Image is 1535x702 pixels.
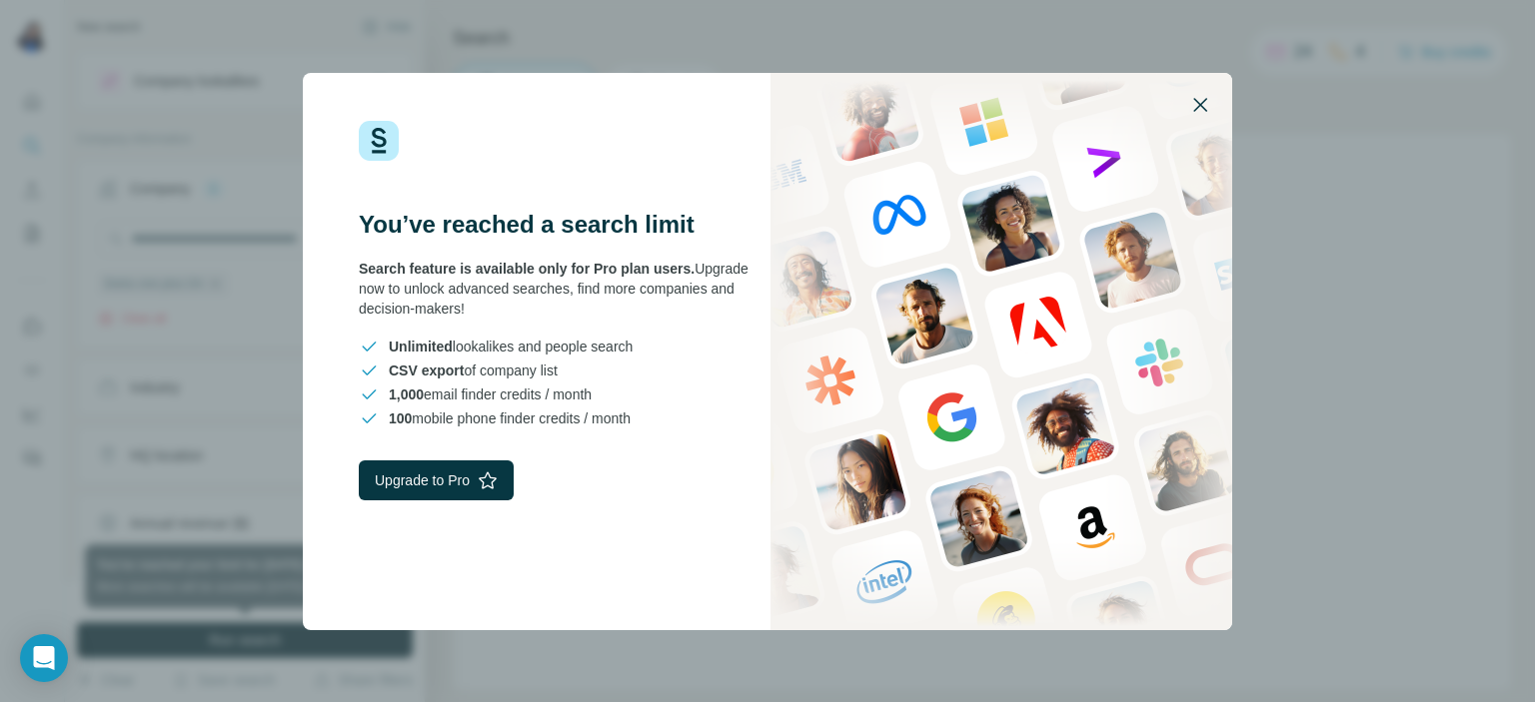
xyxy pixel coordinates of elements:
span: 1,000 [389,386,424,402]
span: Unlimited [389,339,453,354]
span: mobile phone finder credits / month [389,408,631,428]
div: Upgrade now to unlock advanced searches, find more companies and decision-makers! [359,259,767,319]
button: Upgrade to Pro [359,460,514,500]
span: Search feature is available only for Pro plan users. [359,261,695,277]
img: Surfe Stock Photo - showing people and technologies [770,73,1232,630]
img: Surfe Logo [359,121,399,161]
span: 100 [389,410,412,426]
span: email finder credits / month [389,384,592,404]
span: CSV export [389,362,464,378]
span: of company list [389,360,558,380]
div: Open Intercom Messenger [20,634,68,682]
span: lookalikes and people search [389,337,633,356]
h3: You’ve reached a search limit [359,209,767,241]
